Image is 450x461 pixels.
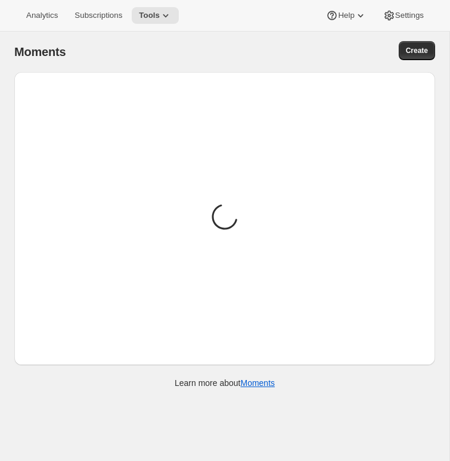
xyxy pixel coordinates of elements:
[75,11,122,20] span: Subscriptions
[406,46,428,55] span: Create
[376,7,431,24] button: Settings
[395,11,424,20] span: Settings
[67,7,129,24] button: Subscriptions
[132,7,179,24] button: Tools
[139,11,160,20] span: Tools
[399,41,435,60] button: Create
[14,45,66,58] span: Moments
[338,11,354,20] span: Help
[319,7,373,24] button: Help
[26,11,58,20] span: Analytics
[175,377,275,389] p: Learn more about
[19,7,65,24] button: Analytics
[240,378,275,388] a: Moments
